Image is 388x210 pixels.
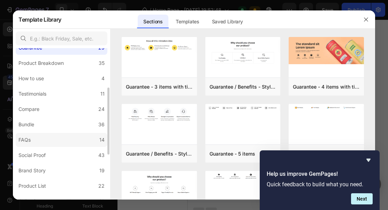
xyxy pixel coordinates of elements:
div: 43 [98,151,105,159]
div: 4 [101,74,105,83]
img: gb3.png [289,37,364,64]
img: g4.png [122,171,197,197]
div: How to use [18,74,44,83]
div: Saved Library [206,15,249,29]
img: g3i.png [205,37,281,69]
input: E.g.: Black Friday, Sale, etc. [16,31,107,45]
div: 35 [99,59,105,67]
div: Testimonials [18,90,46,98]
div: Templates [170,15,205,29]
div: Guarantee - 3 items with title [126,83,193,91]
p: Quick feedback to build what you need. [267,181,373,188]
img: g5i.png [205,104,281,112]
div: Generate layout [47,98,84,105]
img: g14.png [122,104,197,125]
div: 36 [98,120,105,129]
div: Guarantee - 4 items with colorful illustration [293,150,360,158]
div: 19 [99,197,105,205]
div: Product List [18,182,46,190]
strong: 11 / 18 Plätzen vergeben! [35,10,104,16]
div: 14 [99,136,105,144]
div: 22 [98,182,105,190]
div: Compare [18,105,39,113]
span: inspired by CRO experts [41,83,89,89]
div: Brand Story [18,166,46,175]
img: g4i.png [122,37,197,53]
span: then drag & drop elements [39,130,91,137]
div: Add blank section [44,122,87,129]
div: Social Proof [18,151,46,159]
div: Guarantee / Benefits - Style 14 [126,150,193,158]
div: Guarantee - 5 items [210,150,255,158]
div: Choose templates [44,74,86,82]
div: 24 [98,105,105,113]
div: Drop element here [51,26,88,31]
div: Product Breakdown [18,59,64,67]
div: Help us improve GemPages! [267,156,373,204]
div: 19 [99,166,105,175]
span: from URL or image [46,107,84,113]
h2: Help us improve GemPages! [267,170,373,178]
button: Hide survey [364,156,373,164]
div: Guarantee - 4 items with title and background image [293,83,360,91]
div: Collection [18,197,41,205]
div: Bundle [18,120,34,129]
div: Sections [138,15,168,29]
button: Next question [351,193,373,204]
div: FAQs [18,136,31,144]
h2: Template Library [18,10,61,29]
div: 11 [100,90,105,98]
img: g4i-2.png [205,171,281,181]
div: Guarantee / Benefits - Style 3 [210,83,276,91]
span: Add section [6,59,39,66]
img: g4i-1.png [289,104,364,111]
